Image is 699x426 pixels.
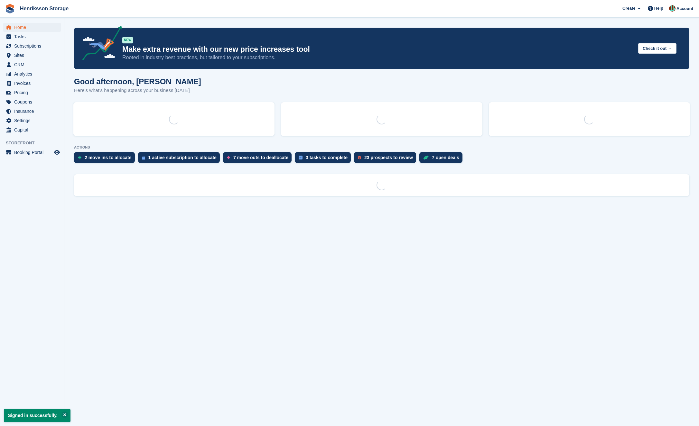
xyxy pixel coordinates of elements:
a: menu [3,148,61,157]
span: Tasks [14,32,53,41]
p: Rooted in industry best practices, but tailored to your subscriptions. [122,54,633,61]
a: menu [3,69,61,78]
span: Invoices [14,79,53,88]
div: 7 open deals [432,155,459,160]
span: Insurance [14,107,53,116]
h1: Good afternoon, [PERSON_NAME] [74,77,201,86]
span: CRM [14,60,53,69]
a: menu [3,107,61,116]
img: Isak Martinelle [669,5,676,12]
img: move_outs_to_deallocate_icon-f764333ba52eb49d3ac5e1228854f67142a1ed5810a6f6cc68b1a99e826820c5.svg [227,156,230,159]
a: Preview store [53,149,61,156]
p: Here's what's happening across your business [DATE] [74,87,201,94]
a: 7 open deals [419,152,466,166]
div: 23 prospects to review [364,155,413,160]
a: menu [3,125,61,134]
span: Home [14,23,53,32]
p: Signed in successfully. [4,409,70,422]
a: 3 tasks to complete [295,152,354,166]
a: menu [3,97,61,106]
img: price-adjustments-announcement-icon-8257ccfd72463d97f412b2fc003d46551f7dbcb40ab6d574587a9cd5c0d94... [77,26,122,63]
div: 2 move ins to allocate [85,155,132,160]
img: prospect-51fa495bee0391a8d652442698ab0144808aea92771e9ea1ae160a38d050c398.svg [358,156,361,159]
a: menu [3,79,61,88]
a: menu [3,60,61,69]
a: 23 prospects to review [354,152,419,166]
span: Pricing [14,88,53,97]
a: menu [3,88,61,97]
span: Coupons [14,97,53,106]
img: deal-1b604bf984904fb50ccaf53a9ad4b4a5d6e5aea283cecdc64d6e3604feb123c2.svg [423,155,429,160]
p: ACTIONS [74,145,689,150]
a: menu [3,116,61,125]
span: Settings [14,116,53,125]
span: Subscriptions [14,41,53,50]
span: Sites [14,51,53,60]
span: Storefront [6,140,64,146]
a: menu [3,41,61,50]
img: task-75834270c22a3079a89374b754ae025e5fb1db73e45f91037f5363f120a921f8.svg [299,156,303,159]
span: Analytics [14,69,53,78]
p: Make extra revenue with our new price increases tool [122,45,633,54]
span: Create [622,5,635,12]
a: menu [3,51,61,60]
div: 7 move outs to deallocate [233,155,288,160]
span: Capital [14,125,53,134]
a: 7 move outs to deallocate [223,152,295,166]
span: Account [676,5,693,12]
div: 1 active subscription to allocate [148,155,217,160]
div: NEW [122,37,133,43]
a: 2 move ins to allocate [74,152,138,166]
button: Check it out → [638,43,676,54]
a: Henriksson Storage [17,3,71,14]
span: Help [654,5,663,12]
img: move_ins_to_allocate_icon-fdf77a2bb77ea45bf5b3d319d69a93e2d87916cf1d5bf7949dd705db3b84f3ca.svg [78,156,81,159]
a: 1 active subscription to allocate [138,152,223,166]
span: Booking Portal [14,148,53,157]
a: menu [3,23,61,32]
div: 3 tasks to complete [306,155,348,160]
img: active_subscription_to_allocate_icon-d502201f5373d7db506a760aba3b589e785aa758c864c3986d89f69b8ff3... [142,156,145,160]
img: stora-icon-8386f47178a22dfd0bd8f6a31ec36ba5ce8667c1dd55bd0f319d3a0aa187defe.svg [5,4,15,14]
a: menu [3,32,61,41]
